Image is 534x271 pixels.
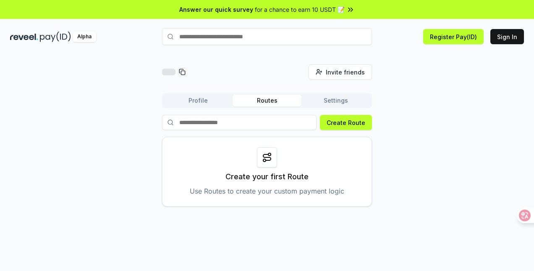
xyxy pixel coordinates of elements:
[73,32,96,42] div: Alpha
[423,29,484,44] button: Register Pay(ID)
[326,68,365,77] span: Invite friends
[225,171,309,183] p: Create your first Route
[255,5,345,14] span: for a chance to earn 10 USDT 📝
[301,95,370,106] button: Settings
[309,64,372,80] button: Invite friends
[40,32,71,42] img: pay_id
[190,186,344,196] p: Use Routes to create your custom payment logic
[10,32,38,42] img: reveel_dark
[490,29,524,44] button: Sign In
[164,95,233,106] button: Profile
[179,5,253,14] span: Answer our quick survey
[233,95,301,106] button: Routes
[320,115,372,130] button: Create Route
